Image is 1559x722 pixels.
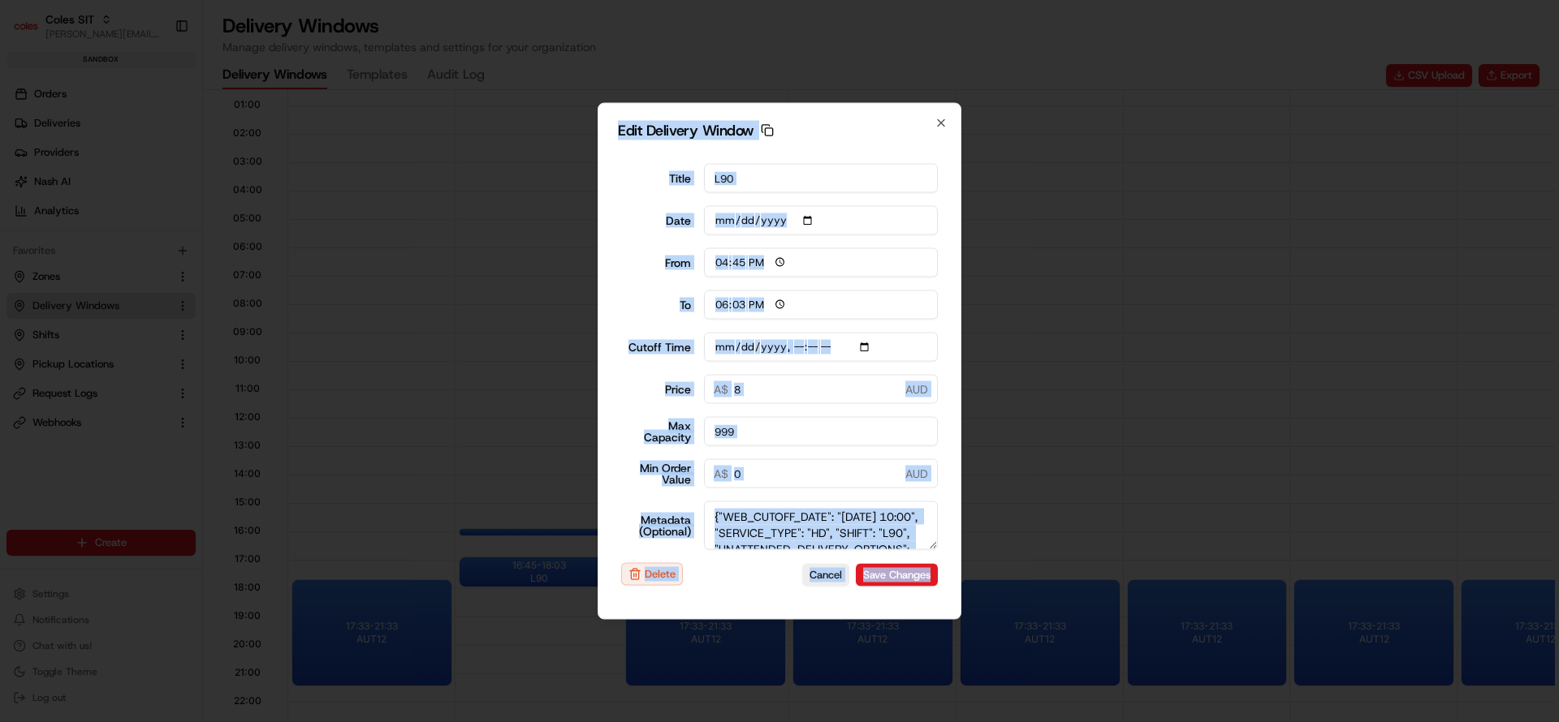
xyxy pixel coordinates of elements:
button: Delete [621,563,683,586]
input: 0.00 [704,459,939,488]
img: 1736555255976-a54dd68f-1ca7-489b-9aae-adbdc363a1c4 [16,155,45,184]
div: Start new chat [55,155,266,171]
div: 📗 [16,237,29,250]
h2: Edit Delivery Window [618,123,941,138]
span: Pylon [162,275,196,287]
textarea: {"WEB_CUTOFF_DATE": "[DATE] 10:00", "SERVICE_TYPE": "HD", "SHIFT": "L90", "UNATTENDED_DELIVERY_OP... [704,501,939,550]
label: Cutoff Time [621,342,691,353]
button: Start new chat [276,160,296,179]
button: Cancel [802,563,849,586]
input: Clear [42,105,268,122]
a: 💻API Documentation [131,229,267,258]
div: 💻 [137,237,150,250]
label: Price [621,384,691,395]
a: Powered byPylon [114,274,196,287]
input: 0.00 [704,375,939,404]
label: From [621,257,691,269]
label: To [621,299,691,311]
div: We're available if you need us! [55,171,205,184]
a: 📗Knowledge Base [10,229,131,258]
label: Metadata (Optional) [621,514,691,537]
label: Max Capacity [621,420,691,443]
p: Welcome 👋 [16,65,296,91]
span: Knowledge Base [32,235,124,251]
button: Save Changes [856,563,938,586]
label: Title [621,173,691,184]
input: e.g., Morning Express [704,164,939,193]
label: Min Order Value [621,462,691,485]
img: Nash [16,16,49,49]
span: API Documentation [153,235,261,251]
label: Date [621,215,691,226]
